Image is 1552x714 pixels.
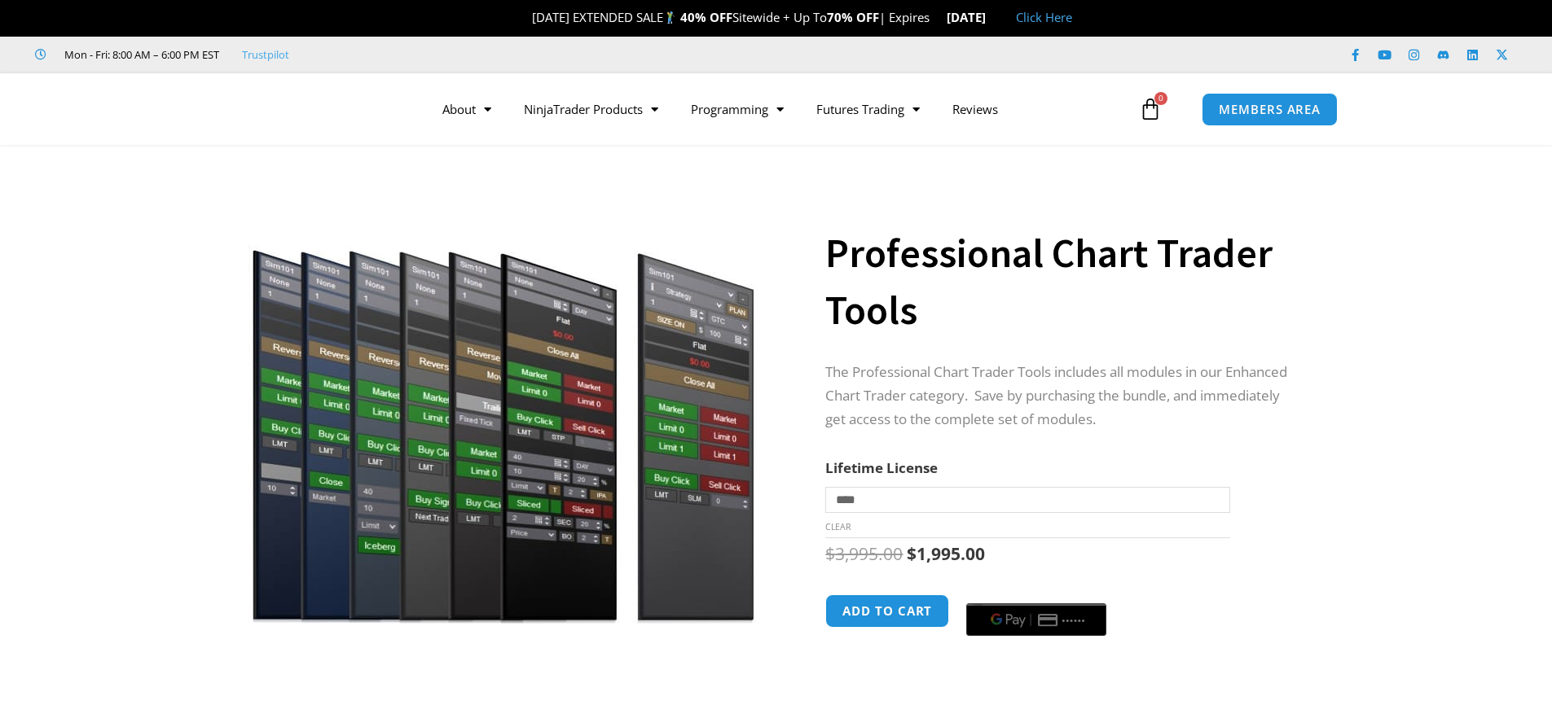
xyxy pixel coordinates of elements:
[1154,92,1167,105] span: 0
[60,45,219,64] span: Mon - Fri: 8:00 AM – 6:00 PM EST
[825,542,835,565] span: $
[800,90,936,128] a: Futures Trading
[426,90,508,128] a: About
[680,9,732,25] strong: 40% OFF
[519,11,531,24] img: 🎉
[825,594,949,628] button: Add to cart
[1219,103,1321,116] span: MEMBERS AREA
[907,542,917,565] span: $
[947,9,1000,25] strong: [DATE]
[825,542,903,565] bdi: 3,995.00
[1016,9,1072,25] a: Click Here
[508,90,675,128] a: NinjaTrader Products
[675,90,800,128] a: Programming
[825,361,1301,431] p: The Professional Chart Trader Tools includes all modules in our Enhanced Chart Trader category. S...
[1202,93,1338,126] a: MEMBERS AREA
[825,458,938,477] label: Lifetime License
[963,592,1110,594] iframe: Secure payment input frame
[907,542,985,565] bdi: 1,995.00
[930,11,943,24] img: ⌛
[966,603,1106,636] button: Buy with GPay
[664,11,676,24] img: 🏌️‍♂️
[241,173,765,624] img: ProfessionalToolsBundlePage
[825,225,1301,339] h1: Professional Chart Trader Tools
[936,90,1014,128] a: Reviews
[242,45,289,64] a: Trustpilot
[426,90,1135,128] nav: Menu
[1115,85,1186,133] a: 0
[987,11,999,24] img: 🏭
[1063,615,1088,626] text: ••••••
[515,9,947,25] span: [DATE] EXTENDED SALE Sitewide + Up To | Expires
[825,521,851,532] a: Clear options
[827,9,879,25] strong: 70% OFF
[192,80,367,138] img: LogoAI | Affordable Indicators – NinjaTrader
